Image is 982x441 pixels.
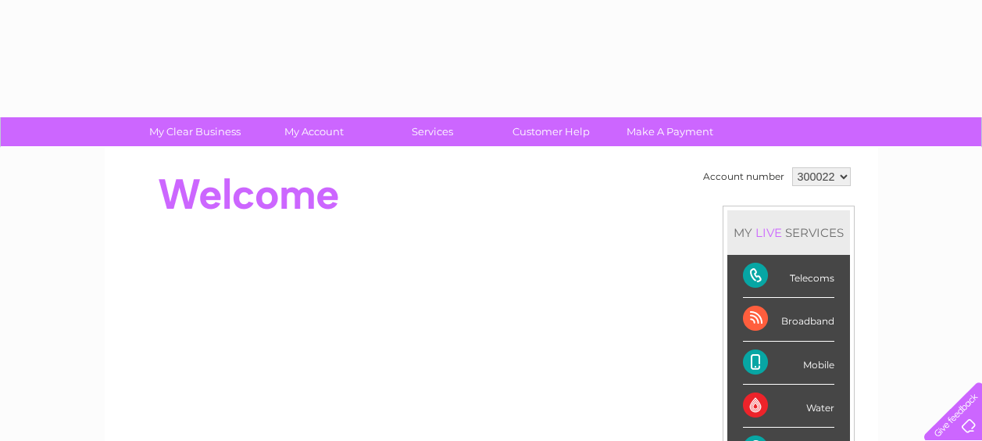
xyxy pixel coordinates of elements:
div: Telecoms [743,255,834,298]
div: Water [743,385,834,428]
a: My Account [249,117,378,146]
div: MY SERVICES [727,210,850,255]
a: Services [368,117,497,146]
a: My Clear Business [130,117,259,146]
a: Customer Help [487,117,616,146]
a: Make A Payment [605,117,734,146]
div: Mobile [743,342,834,385]
div: LIVE [752,225,785,240]
td: Account number [699,163,788,190]
div: Broadband [743,298,834,341]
